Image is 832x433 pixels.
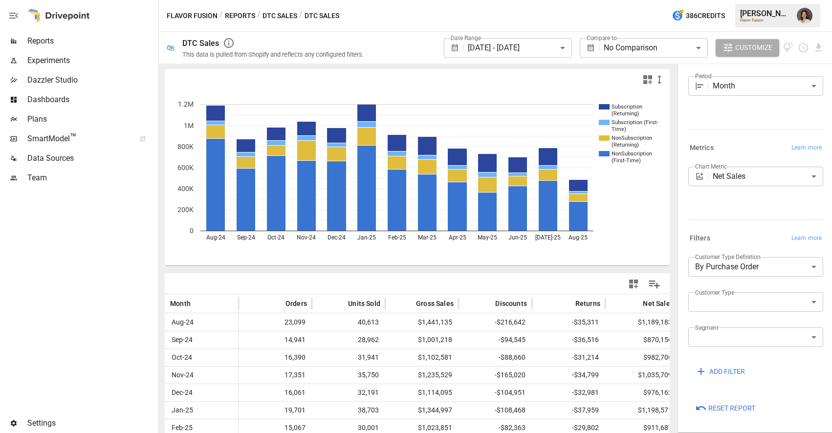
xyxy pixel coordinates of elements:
span: 14,941 [243,331,307,348]
span: -$88,660 [463,349,527,366]
button: Sort [333,297,347,310]
span: -$104,951 [463,384,527,401]
span: $982,706 [610,349,674,366]
button: Flavor Fusion [167,10,218,22]
span: 16,061 [243,384,307,401]
text: 600K [177,164,194,172]
text: Apr-25 [449,234,466,241]
text: Time) [612,126,626,132]
div: / [299,10,303,22]
text: Mar-25 [418,234,437,241]
span: -$37,959 [537,402,600,419]
text: 0 [190,227,194,235]
text: Oct-24 [267,234,285,241]
span: Units Sold [348,299,380,308]
span: -$108,468 [463,402,527,419]
span: $1,102,581 [390,349,454,366]
text: NonSubscription [612,135,652,141]
text: (Returning) [612,110,639,117]
span: -$216,642 [463,314,527,331]
button: View documentation [783,39,794,57]
div: DTC Sales [182,39,219,48]
text: Jan-25 [357,234,376,241]
span: $870,156 [610,331,674,348]
span: $976,162 [610,384,674,401]
text: Jun-25 [508,234,527,241]
span: Nov-24 [170,367,195,384]
span: 35,750 [317,367,380,384]
button: Sort [481,297,494,310]
span: Returns [575,299,600,308]
div: Flavor Fusion [740,18,791,22]
label: Date Range [451,34,481,42]
span: 16,390 [243,349,307,366]
text: (First-Time) [612,157,641,164]
button: Download report [813,42,824,53]
div: / [219,10,223,22]
span: Orders [285,299,307,308]
span: Dashboards [27,94,156,106]
span: $1,198,571 [610,402,674,419]
text: Subscription [612,104,642,110]
span: Gross Sales [416,299,454,308]
button: Sort [192,297,205,310]
span: Sep-24 [170,331,194,348]
label: Period [695,72,712,80]
button: Reset Report [688,400,762,417]
h6: Metrics [690,143,714,153]
span: -$165,020 [463,367,527,384]
span: Oct-24 [170,349,194,366]
text: [DATE]-25 [535,234,561,241]
div: By Purchase Order [688,257,823,277]
img: Franziska Ibscher [797,8,812,23]
span: Customize [735,42,772,54]
span: Aug-24 [170,314,195,331]
button: Reports [225,10,255,22]
button: Schedule report [798,42,809,53]
button: Sort [401,297,415,310]
div: This data is pulled from Shopify and reflects any configured filters. [182,51,364,58]
span: -$34,799 [537,367,600,384]
text: Aug-25 [569,234,588,241]
label: Customer Type [695,288,734,297]
span: Jan-25 [170,402,195,419]
span: Learn more [791,143,822,153]
text: Nov-24 [297,234,316,241]
span: Team [27,172,156,184]
span: $1,114,095 [390,384,454,401]
text: Sep-24 [237,234,255,241]
span: Settings [27,417,156,429]
label: Segment [695,324,718,332]
span: 17,351 [243,367,307,384]
text: Subscription (First- [612,119,658,126]
text: 200K [177,206,194,214]
span: 19,701 [243,402,307,419]
text: 1.2M [178,100,194,108]
span: $1,441,135 [390,314,454,331]
div: [DATE] - [DATE] [468,38,571,58]
div: 🛍 [167,43,175,52]
span: $1,035,709 [610,367,674,384]
span: Dazzler Studio [27,74,156,86]
span: 38,703 [317,402,380,419]
span: Net Sales [643,299,674,308]
text: 800K [177,143,194,151]
span: Experiments [27,55,156,66]
div: [PERSON_NAME] [740,9,791,18]
span: Dec-24 [170,384,194,401]
span: -$35,311 [537,314,600,331]
span: ADD FILTER [709,366,745,378]
h6: Filters [690,233,710,244]
text: 1M [184,122,194,130]
span: 40,613 [317,314,380,331]
span: SmartModel [27,133,129,145]
span: Discounts [495,299,527,308]
button: Customize [716,39,779,57]
text: (Returning) [612,142,639,148]
button: Sort [561,297,574,310]
button: 386Credits [668,7,729,25]
svg: A chart. [165,89,669,265]
label: Chart Metric [695,162,727,171]
span: Month [170,299,191,308]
